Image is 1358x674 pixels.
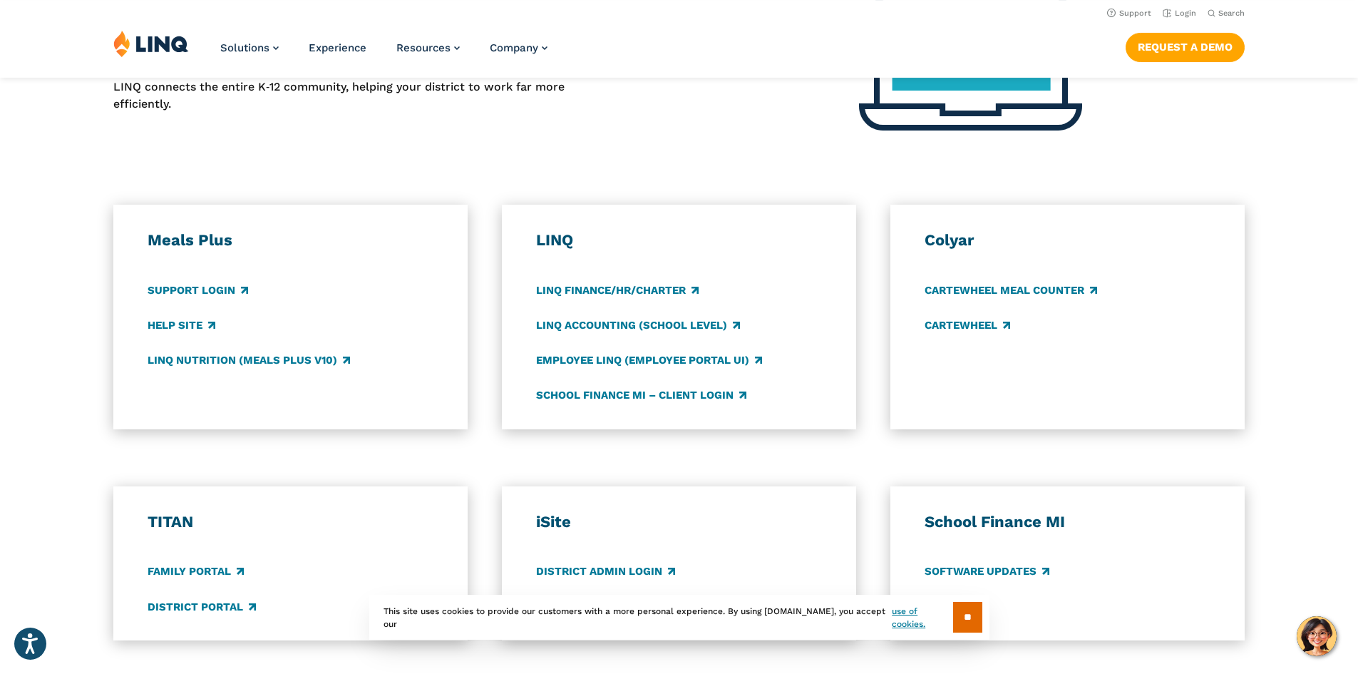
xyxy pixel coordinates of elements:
a: Experience [309,41,366,54]
a: District Admin Login [536,564,675,580]
a: Support Login [148,282,248,298]
h3: LINQ [536,230,823,250]
span: Company [490,41,538,54]
span: Resources [396,41,451,54]
a: Employee LINQ (Employee Portal UI) [536,352,762,368]
p: LINQ connects the entire K‑12 community, helping your district to work far more efficiently. [113,78,565,113]
a: Company [490,41,547,54]
h3: Meals Plus [148,230,434,250]
a: School Finance MI – Client Login [536,387,746,403]
a: Help Site [148,317,215,333]
a: Solutions [220,41,279,54]
div: This site uses cookies to provide our customers with a more personal experience. By using [DOMAIN... [369,595,989,640]
a: LINQ Finance/HR/Charter [536,282,699,298]
span: Solutions [220,41,269,54]
a: LINQ Nutrition (Meals Plus v10) [148,352,350,368]
a: CARTEWHEEL Meal Counter [925,282,1097,298]
a: Login [1163,9,1196,18]
a: Resources [396,41,460,54]
img: LINQ | K‑12 Software [113,30,189,57]
a: LINQ Accounting (school level) [536,317,740,333]
button: Hello, have a question? Let’s chat. [1297,616,1337,656]
a: Family Portal [148,564,244,580]
h3: School Finance MI [925,512,1211,532]
h3: TITAN [148,512,434,532]
nav: Button Navigation [1126,30,1245,61]
span: Search [1218,9,1245,18]
h3: iSite [536,512,823,532]
a: use of cookies. [892,605,952,630]
a: District Portal [148,599,256,615]
a: CARTEWHEEL [925,317,1010,333]
h3: Colyar [925,230,1211,250]
a: Request a Demo [1126,33,1245,61]
button: Open Search Bar [1208,8,1245,19]
a: Support [1107,9,1151,18]
nav: Primary Navigation [220,30,547,77]
a: Software Updates [925,564,1049,580]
